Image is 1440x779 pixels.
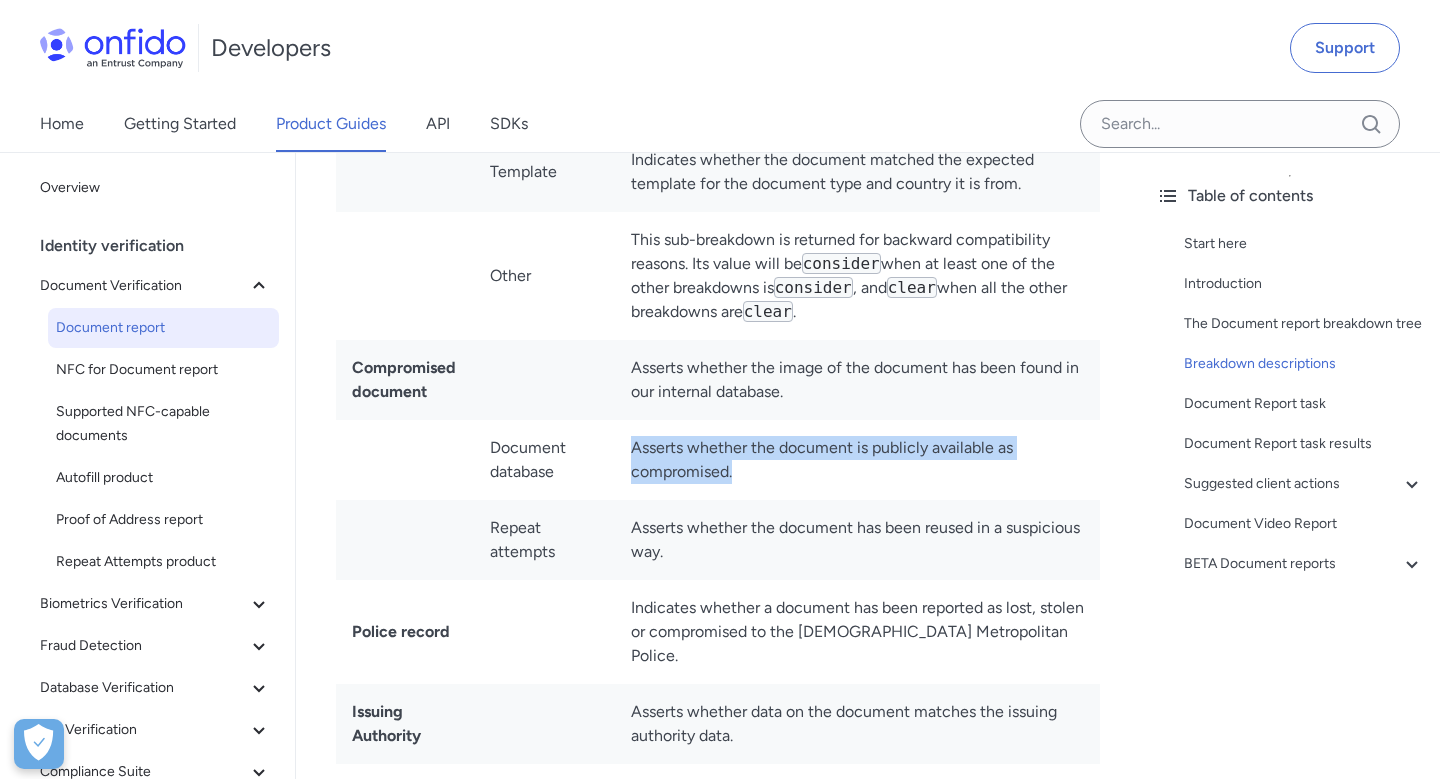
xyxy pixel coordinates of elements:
[56,400,271,448] span: Supported NFC-capable documents
[887,277,937,298] code: clear
[615,684,1100,764] td: Asserts whether data on the document matches the issuing authority data.
[1184,232,1424,256] a: Start here
[1080,100,1400,148] input: Onfido search input field
[40,274,247,298] span: Document Verification
[48,458,279,498] a: Autofill product
[124,96,236,152] a: Getting Started
[1184,552,1424,576] a: BETA Document reports
[32,584,279,624] button: Biometrics Verification
[1184,352,1424,376] a: Breakdown descriptions
[474,132,615,212] td: Template
[211,32,331,64] h1: Developers
[40,96,84,152] a: Home
[40,28,186,68] img: Onfido Logo
[1184,512,1424,536] a: Document Video Report
[32,168,279,208] a: Overview
[40,176,271,200] span: Overview
[1184,272,1424,296] a: Introduction
[474,420,615,500] td: Document database
[276,96,386,152] a: Product Guides
[1184,472,1424,496] a: Suggested client actions
[426,96,450,152] a: API
[1156,184,1424,208] div: Table of contents
[1290,23,1400,73] a: Support
[474,212,615,340] td: Other
[615,500,1100,580] td: Asserts whether the document has been reused in a suspicious way.
[56,550,271,574] span: Repeat Attempts product
[615,212,1100,340] td: This sub-breakdown is returned for backward compatibility reasons. Its value will be when at leas...
[40,226,287,266] div: Identity verification
[48,308,279,348] a: Document report
[48,350,279,390] a: NFC for Document report
[352,358,456,401] strong: Compromised document
[490,96,528,152] a: SDKs
[615,340,1100,420] td: Asserts whether the image of the document has been found in our internal database.
[56,508,271,532] span: Proof of Address report
[14,719,64,769] div: Cookie Preferences
[48,500,279,540] a: Proof of Address report
[32,266,279,306] button: Document Verification
[1184,392,1424,416] a: Document Report task
[774,277,853,298] code: consider
[802,253,881,274] code: consider
[40,718,247,742] span: eID Verification
[615,420,1100,500] td: Asserts whether the document is publicly available as compromised.
[615,132,1100,212] td: Indicates whether the document matched the expected template for the document type and country it...
[615,580,1100,684] td: Indicates whether a document has been reported as lost, stolen or compromised to the [DEMOGRAPHIC...
[474,500,615,580] td: Repeat attempts
[32,710,279,750] button: eID Verification
[48,542,279,582] a: Repeat Attempts product
[56,316,271,340] span: Document report
[48,392,279,456] a: Supported NFC-capable documents
[1184,432,1424,456] a: Document Report task results
[32,626,279,666] button: Fraud Detection
[743,301,793,322] code: clear
[56,358,271,382] span: NFC for Document report
[352,622,450,641] strong: Police record
[40,634,247,658] span: Fraud Detection
[352,702,421,745] strong: Issuing Authority
[40,592,247,616] span: Biometrics Verification
[1184,312,1424,336] a: The Document report breakdown tree
[32,668,279,708] button: Database Verification
[56,466,271,490] span: Autofill product
[14,719,64,769] button: Open Preferences
[40,676,247,700] span: Database Verification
